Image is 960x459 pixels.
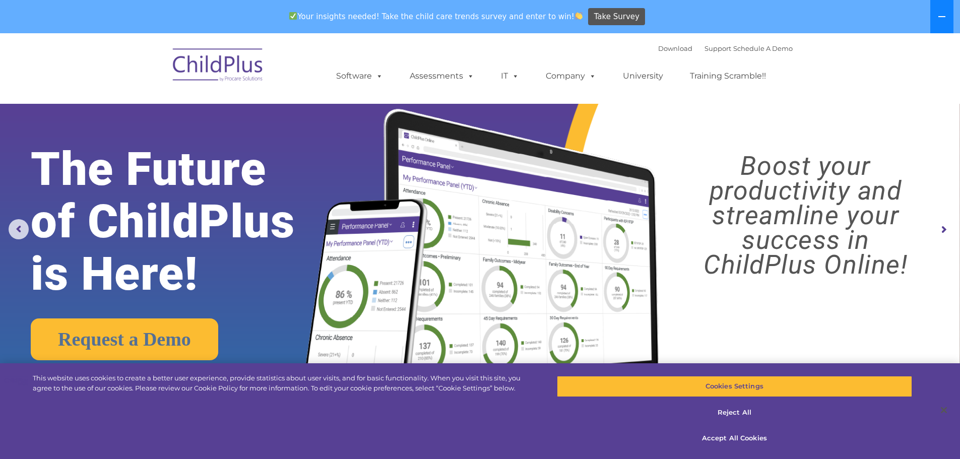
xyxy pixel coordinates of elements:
img: 👏 [575,12,583,20]
a: Company [536,66,606,86]
rs-layer: The Future of ChildPlus is Here! [31,143,337,300]
rs-layer: Boost your productivity and streamline your success in ChildPlus Online! [663,154,948,277]
button: Cookies Settings [557,376,912,397]
div: This website uses cookies to create a better user experience, provide statistics about user visit... [33,373,528,393]
button: Close [933,399,955,421]
a: University [613,66,673,86]
font: | [658,44,793,52]
a: Request a Demo [31,318,218,360]
a: Schedule A Demo [733,44,793,52]
a: Software [326,66,393,86]
span: Last name [140,67,171,74]
span: Phone number [140,108,183,115]
button: Reject All [557,402,912,423]
img: ChildPlus by Procare Solutions [168,41,269,92]
a: Support [705,44,731,52]
a: Training Scramble!! [680,66,776,86]
a: IT [491,66,529,86]
img: ✅ [289,12,297,20]
button: Accept All Cookies [557,428,912,449]
a: Assessments [400,66,484,86]
span: Your insights needed! Take the child care trends survey and enter to win! [285,7,587,26]
a: Download [658,44,692,52]
a: Take Survey [588,8,645,26]
span: Take Survey [594,8,639,26]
